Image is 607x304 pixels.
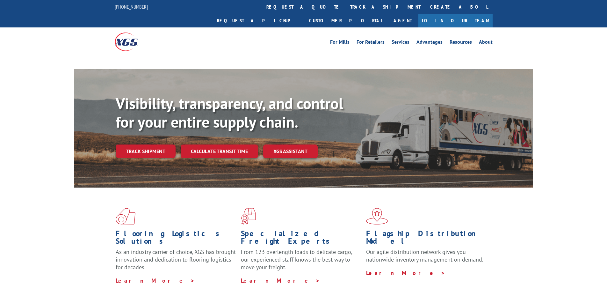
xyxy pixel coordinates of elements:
a: For Mills [330,40,350,47]
a: [PHONE_NUMBER] [115,4,148,10]
h1: Specialized Freight Experts [241,230,361,248]
a: XGS ASSISTANT [263,145,318,158]
a: Track shipment [116,145,176,158]
a: Learn More > [366,269,445,277]
a: Advantages [416,40,443,47]
h1: Flooring Logistics Solutions [116,230,236,248]
a: Resources [450,40,472,47]
a: Services [392,40,409,47]
span: As an industry carrier of choice, XGS has brought innovation and dedication to flooring logistics... [116,248,236,271]
a: Calculate transit time [181,145,258,158]
p: From 123 overlength loads to delicate cargo, our experienced staff knows the best way to move you... [241,248,361,277]
span: Our agile distribution network gives you nationwide inventory management on demand. [366,248,483,263]
a: Learn More > [241,277,320,284]
img: xgs-icon-total-supply-chain-intelligence-red [116,208,135,225]
a: Learn More > [116,277,195,284]
a: For Retailers [357,40,385,47]
a: About [479,40,493,47]
h1: Flagship Distribution Model [366,230,487,248]
img: xgs-icon-flagship-distribution-model-red [366,208,388,225]
a: Customer Portal [304,14,387,27]
b: Visibility, transparency, and control for your entire supply chain. [116,93,343,132]
a: Agent [387,14,418,27]
img: xgs-icon-focused-on-flooring-red [241,208,256,225]
a: Join Our Team [418,14,493,27]
a: Request a pickup [212,14,304,27]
